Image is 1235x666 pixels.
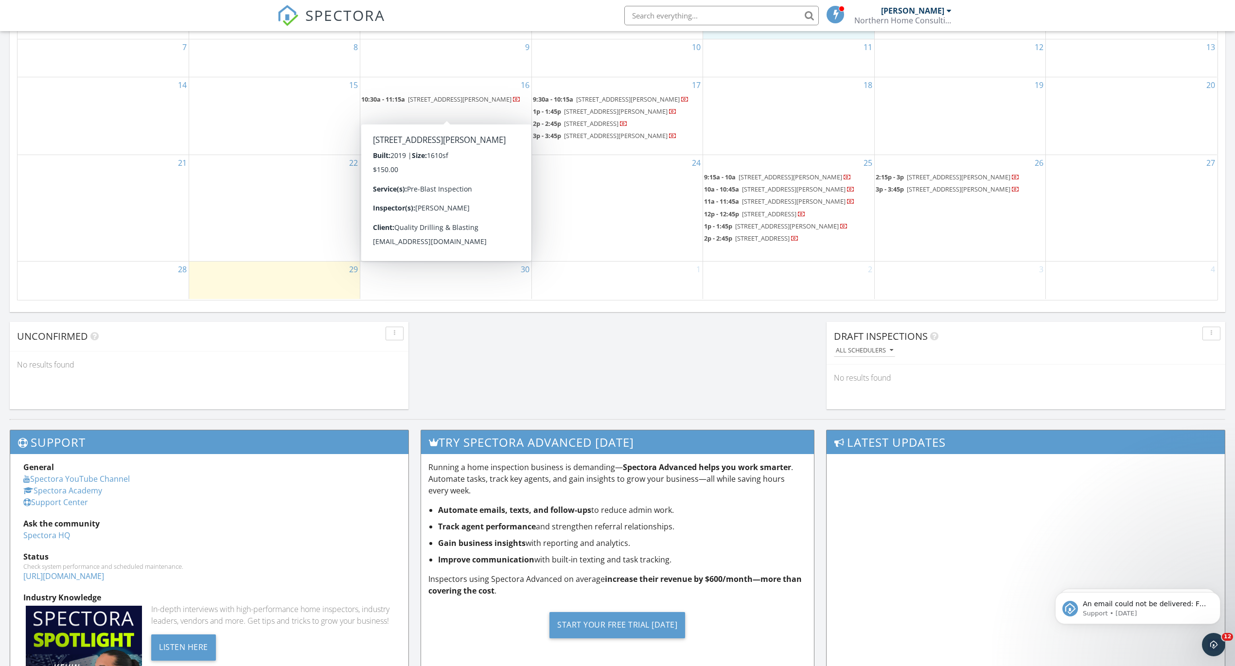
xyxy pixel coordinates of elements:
input: Search everything... [624,6,819,25]
a: 12p - 12:45p [STREET_ADDRESS] [704,210,806,218]
a: 1p - 1:45p [STREET_ADDRESS][PERSON_NAME] [704,221,873,232]
a: Spectora Academy [23,485,102,496]
a: Go to September 11, 2025 [862,39,874,55]
span: Draft Inspections [834,330,928,343]
a: 3p - 3:45p [STREET_ADDRESS][PERSON_NAME] [876,185,1020,193]
a: 10a - 10:45a [STREET_ADDRESS][PERSON_NAME] [704,185,855,193]
td: Go to September 15, 2025 [189,77,360,155]
a: 11a - 11:45a [STREET_ADDRESS][PERSON_NAME] [704,197,855,206]
div: Start Your Free Trial [DATE] [549,612,685,638]
a: Go to September 28, 2025 [176,262,189,277]
strong: Track agent performance [438,521,536,532]
a: 9:15a - 10a [STREET_ADDRESS][PERSON_NAME] [704,173,851,181]
span: [STREET_ADDRESS][PERSON_NAME] [742,197,846,206]
a: SPECTORA [277,13,385,34]
a: 2p - 2:45p [STREET_ADDRESS] [704,233,873,245]
td: Go to September 20, 2025 [1046,77,1217,155]
li: with reporting and analytics. [438,537,806,549]
div: All schedulers [836,347,893,354]
span: 9:15a - 10a [704,173,736,181]
span: [STREET_ADDRESS][PERSON_NAME] [564,107,668,116]
a: [URL][DOMAIN_NAME] [23,571,104,581]
a: Go to September 10, 2025 [690,39,703,55]
p: Running a home inspection business is demanding— . Automate tasks, track key agents, and gain ins... [428,461,806,496]
td: Go to October 2, 2025 [703,262,874,299]
span: 2p - 2:45p [704,234,732,243]
strong: Automate emails, texts, and follow-ups [438,505,591,515]
a: 2p - 2:45p [STREET_ADDRESS] [533,119,628,128]
strong: increase their revenue by $600/month—more than covering the cost [428,574,802,596]
div: No results found [827,365,1225,391]
li: and strengthen referral relationships. [438,521,806,532]
div: [PERSON_NAME] [881,6,944,16]
span: 1p - 1:45p [704,222,732,230]
span: 12p - 12:45p [704,210,739,218]
div: Listen Here [151,634,216,661]
span: SPECTORA [305,5,385,25]
a: Go to September 26, 2025 [1033,155,1045,171]
li: with built-in texting and task tracking. [438,554,806,565]
td: Go to September 28, 2025 [18,262,189,299]
td: Go to September 14, 2025 [18,77,189,155]
a: Go to September 7, 2025 [180,39,189,55]
a: 9:15a - 10a [STREET_ADDRESS][PERSON_NAME] [704,172,873,183]
a: Go to September 16, 2025 [519,77,531,93]
strong: Spectora Advanced helps you work smarter [623,462,791,473]
td: Go to September 8, 2025 [189,39,360,77]
a: Go to September 22, 2025 [347,155,360,171]
a: Go to September 21, 2025 [176,155,189,171]
h3: Support [10,430,408,454]
a: Go to September 24, 2025 [690,155,703,171]
a: 9:30a - 10:15a [STREET_ADDRESS][PERSON_NAME] [533,95,689,104]
td: Go to September 25, 2025 [703,155,874,262]
span: 3p - 3:45p [533,131,561,140]
a: Spectora HQ [23,530,70,541]
span: 3p - 3:45p [876,185,904,193]
a: Go to September 30, 2025 [519,262,531,277]
a: Go to September 29, 2025 [347,262,360,277]
a: 12p - 12:45p [STREET_ADDRESS] [704,209,873,220]
img: The Best Home Inspection Software - Spectora [277,5,299,26]
h3: Try spectora advanced [DATE] [421,430,813,454]
a: 2p - 2:45p [STREET_ADDRESS] [533,118,702,130]
h3: Latest Updates [827,430,1225,454]
span: [STREET_ADDRESS] [742,210,796,218]
a: 10:30a - 11:15a [STREET_ADDRESS][PERSON_NAME] [361,95,521,104]
a: 9:30a - 10:15a [STREET_ADDRESS][PERSON_NAME] [533,94,702,105]
div: Industry Knowledge [23,592,395,603]
a: 1p - 1:45p [STREET_ADDRESS][PERSON_NAME] [533,106,702,118]
p: Inspectors using Spectora Advanced on average . [428,573,806,596]
a: Go to September 27, 2025 [1204,155,1217,171]
td: Go to September 10, 2025 [531,39,703,77]
td: Go to September 11, 2025 [703,39,874,77]
a: Go to September 25, 2025 [862,155,874,171]
strong: Gain business insights [438,538,526,548]
td: Go to October 4, 2025 [1046,262,1217,299]
a: Go to September 18, 2025 [862,77,874,93]
span: [STREET_ADDRESS][PERSON_NAME] [739,173,842,181]
td: Go to September 18, 2025 [703,77,874,155]
td: Go to September 19, 2025 [874,77,1045,155]
span: 10:30a - 11:15a [361,95,405,104]
a: Go to September 9, 2025 [523,39,531,55]
span: [STREET_ADDRESS][PERSON_NAME] [576,95,680,104]
td: Go to September 17, 2025 [531,77,703,155]
a: Start Your Free Trial [DATE] [428,604,806,646]
span: [STREET_ADDRESS] [564,119,618,128]
td: Go to September 13, 2025 [1046,39,1217,77]
td: Go to October 3, 2025 [874,262,1045,299]
a: 2:15p - 3p [STREET_ADDRESS][PERSON_NAME] [876,173,1020,181]
a: Go to September 23, 2025 [519,155,531,171]
span: 9:30a - 10:15a [533,95,573,104]
td: Go to September 24, 2025 [531,155,703,262]
span: [STREET_ADDRESS][PERSON_NAME] [907,185,1010,193]
td: Go to September 22, 2025 [189,155,360,262]
span: [STREET_ADDRESS][PERSON_NAME] [408,95,512,104]
a: Listen Here [151,641,216,652]
span: 10a - 10:45a [704,185,739,193]
a: 1p - 1:45p [STREET_ADDRESS][PERSON_NAME] [533,107,677,116]
a: 10:30a - 11:15a [STREET_ADDRESS][PERSON_NAME] [361,94,530,105]
span: [STREET_ADDRESS][PERSON_NAME] [564,131,668,140]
